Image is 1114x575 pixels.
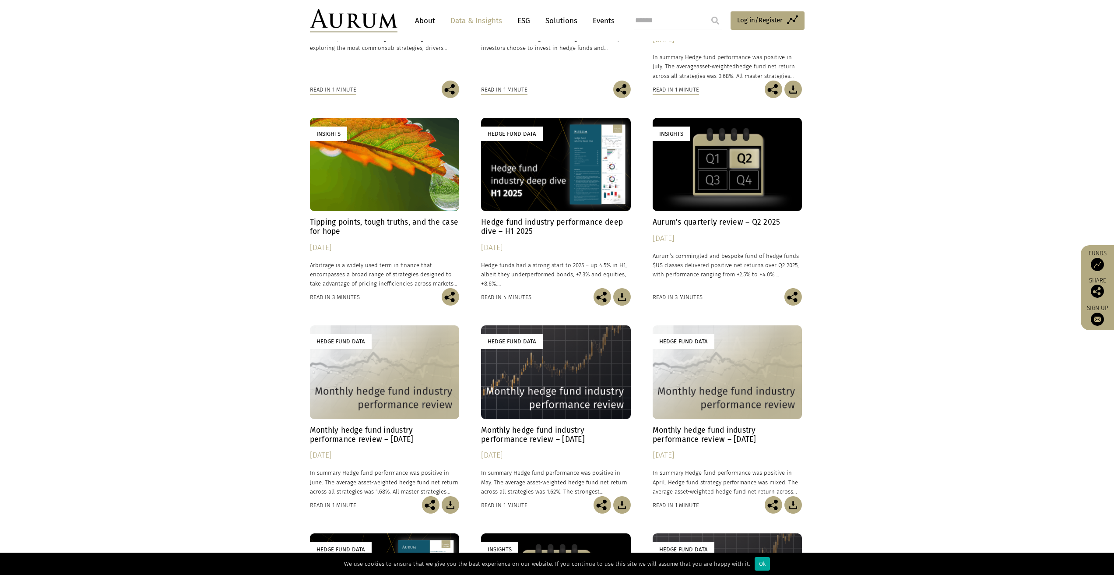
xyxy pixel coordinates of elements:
div: Hedge Fund Data [481,127,543,141]
a: About [411,13,439,29]
div: Read in 1 minute [481,501,527,510]
img: Share this post [442,288,459,306]
img: Download Article [613,288,631,306]
img: Share this post [1091,285,1104,298]
div: [DATE] [653,449,802,462]
div: Hedge Fund Data [653,334,714,349]
div: Hedge Fund Data [653,542,714,557]
input: Submit [706,12,724,29]
p: In summary Hedge fund performance was positive in April. Hedge fund strategy performance was mixe... [653,468,802,496]
div: Ok [755,557,770,571]
a: ESG [513,13,534,29]
div: Read in 1 minute [653,85,699,95]
div: Insights [310,127,347,141]
img: Share this post [765,81,782,98]
span: Log in/Register [737,15,783,25]
div: Read in 1 minute [310,501,356,510]
p: Arbitrage is a widely used term in finance that encompasses a broad range of strategies designed ... [310,261,460,288]
div: Share [1085,278,1110,298]
a: Sign up [1085,304,1110,326]
h4: Monthly hedge fund industry performance review – [DATE] [481,426,631,444]
a: Hedge Fund Data Hedge fund industry performance deep dive – H1 2025 [DATE] Hedge funds had a stro... [481,118,631,288]
p: Hedge funds had a strong start to 2025 – up 4.5% in H1, albeit they underperformed bonds, +7.3% a... [481,261,631,288]
div: [DATE] [310,449,460,462]
p: Aurum’s commingled and bespoke fund of hedge funds $US classes delivered positive net returns ove... [653,251,802,279]
div: Read in 4 minutes [481,293,531,302]
a: Hedge Fund Data Monthly hedge fund industry performance review – [DATE] [DATE] In summary Hedge f... [481,325,631,496]
div: Read in 1 minute [310,85,356,95]
img: Share this post [442,81,459,98]
img: Share this post [594,288,611,306]
div: Hedge Fund Data [310,334,372,349]
h4: Monthly hedge fund industry performance review – [DATE] [653,426,802,444]
a: Log in/Register [731,11,805,30]
div: Hedge Fund Data [310,542,372,557]
img: Share this post [784,288,802,306]
div: Insights [481,542,518,557]
div: [DATE] [481,449,631,462]
a: Events [588,13,615,29]
img: Download Article [784,496,802,514]
img: Share this post [765,496,782,514]
img: Download Article [613,496,631,514]
p: In summary Hedge fund performance was positive in July. The average hedge fund net return across ... [653,53,802,80]
a: Hedge Fund Data Monthly hedge fund industry performance review – [DATE] [DATE] In summary Hedge f... [653,325,802,496]
div: Read in 3 minutes [310,293,360,302]
span: asset-weighted [696,63,736,70]
a: Insights Aurum’s quarterly review – Q2 2025 [DATE] Aurum’s commingled and bespoke fund of hedge f... [653,118,802,288]
img: Share this post [613,81,631,98]
img: Download Article [784,81,802,98]
div: Hedge Fund Data [481,334,543,349]
p: In summary Hedge fund performance was positive in June. The average asset-weighted hedge fund net... [310,468,460,496]
img: Download Article [442,496,459,514]
div: Read in 1 minute [653,501,699,510]
div: [DATE] [310,242,460,254]
a: Insights Tipping points, tough truths, and the case for hope [DATE] Arbitrage is a widely used te... [310,118,460,288]
h4: Monthly hedge fund industry performance review – [DATE] [310,426,460,444]
div: [DATE] [481,242,631,254]
a: Hedge Fund Data Monthly hedge fund industry performance review – [DATE] [DATE] In summary Hedge f... [310,325,460,496]
h4: Hedge fund industry performance deep dive – H1 2025 [481,218,631,236]
h4: Aurum’s quarterly review – Q2 2025 [653,218,802,227]
h4: Tipping points, tough truths, and the case for hope [310,218,460,236]
a: Funds [1085,250,1110,271]
img: Sign up to our newsletter [1091,313,1104,326]
a: Data & Insights [446,13,506,29]
img: Share this post [422,496,439,514]
a: Solutions [541,13,582,29]
img: Aurum [310,9,397,32]
div: Read in 1 minute [481,85,527,95]
div: Insights [653,127,690,141]
img: Access Funds [1091,258,1104,271]
p: In summary Hedge fund performance was positive in May. The average asset-weighted hedge fund net ... [481,468,631,496]
span: sub-strategies [385,45,422,51]
img: Share this post [594,496,611,514]
div: [DATE] [653,233,802,245]
div: Read in 3 minutes [653,293,703,302]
